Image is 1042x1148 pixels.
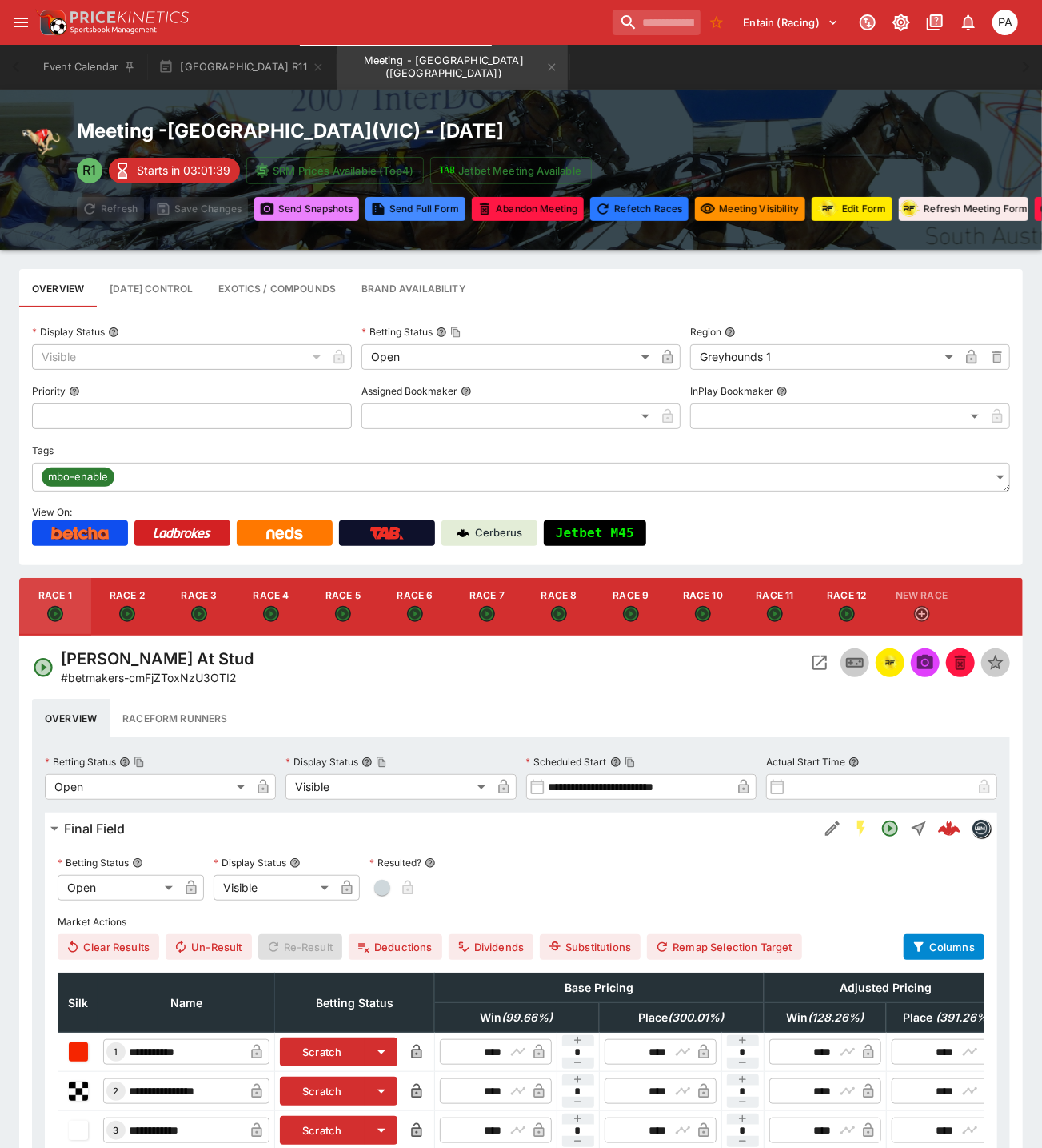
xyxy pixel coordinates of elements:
th: Win [434,1003,599,1033]
button: Region [725,327,736,338]
button: Race 1 [19,578,91,636]
svg: Open [767,606,783,622]
button: Display Status [108,327,119,338]
button: Mark all events in meeting as closed and abandoned. [472,197,584,221]
img: PriceKinetics Logo [35,6,67,38]
svg: Open [695,606,711,622]
button: Un-Result [166,934,251,960]
svg: Open [551,606,567,622]
p: Resulted? [369,856,421,869]
em: ( 99.66 %) [502,1010,553,1024]
button: Display StatusCopy To Clipboard [361,757,373,768]
span: Send Snapshot [911,648,940,677]
button: Scheduled StartCopy To Clipboard [610,757,621,768]
p: Betting Status [58,856,129,869]
input: search [613,10,701,35]
img: Betcha [51,527,109,540]
button: Race 4 [235,578,307,636]
button: Update RacingForm for all races in this meeting [812,197,892,221]
button: Clear Results [58,934,159,960]
button: Race 12 [811,578,883,636]
img: greyhound_racing.png [19,118,64,163]
button: Scratch [280,1116,365,1145]
svg: Open [263,606,279,622]
button: SRM Prices Available (Top4) [246,157,424,184]
span: 1 [111,1046,122,1058]
p: Region [690,325,721,339]
svg: Open [839,606,855,622]
p: Assigned Bookmaker [361,384,457,398]
button: Race 7 [451,578,523,636]
span: View On: [32,506,72,518]
button: racingform [876,648,904,677]
button: Notifications [954,8,983,37]
div: Visible [285,774,491,800]
button: [GEOGRAPHIC_DATA] R11 [149,45,334,90]
svg: Open [479,606,495,622]
button: Open [876,814,904,843]
button: Set all events in meeting to specified visibility [695,197,805,221]
th: Adjusted Pricing [764,973,1008,1003]
button: Copy To Clipboard [625,757,636,768]
h6: Final Field [64,821,125,837]
svg: Open [119,606,135,622]
button: Betting StatusCopy To Clipboard [119,757,130,768]
button: Documentation [920,8,949,37]
button: View and edit meeting dividends and compounds. [206,269,349,307]
span: Mark an event as closed and abandoned. [946,653,975,669]
img: Sportsbook Management [70,26,157,34]
button: Send Full Form [365,197,465,221]
svg: Open [623,606,639,622]
button: Race 5 [307,578,379,636]
button: Betting StatusCopy To Clipboard [436,327,447,338]
button: Columns [904,934,984,960]
p: Betting Status [45,755,116,769]
button: Select Tenant [734,10,848,35]
button: Inplay [840,648,869,677]
span: 3 [110,1125,122,1136]
p: Cerberus [476,525,523,541]
div: Peter Addley [992,10,1018,35]
button: Scratch [280,1038,365,1066]
p: Scheduled Start [526,755,607,769]
button: Configure brand availability for the meeting [349,269,479,307]
a: 4b966e79-1d4f-4c40-95d5-c29c1c10a9cb [933,813,965,845]
button: Straight [904,814,933,843]
img: logo-cerberus--red.svg [938,817,960,840]
svg: Open [191,606,207,622]
button: Scratch [280,1077,365,1106]
p: Priority [32,384,66,398]
button: Copy To Clipboard [134,757,145,768]
button: Refetching all race data will discard any changes you have made and reload the latest race data f... [590,197,689,221]
p: InPlay Bookmaker [690,384,773,398]
th: Place [599,1003,764,1033]
div: 4b966e79-1d4f-4c40-95d5-c29c1c10a9cb [938,817,960,840]
button: Connected to PK [853,8,882,37]
p: Tags [32,444,54,457]
img: Neds [266,527,302,540]
button: Base meeting details [19,269,97,307]
button: Substitutions [540,934,641,960]
button: Jetbet M45 [544,520,646,546]
div: Visible [214,875,334,901]
img: betmakers [972,820,990,837]
button: Meeting - Sandown Park (AUS) [337,45,568,90]
p: Display Status [214,856,286,869]
p: Starts in 03:01:39 [137,162,230,179]
button: Priority [69,386,80,397]
th: Silk [58,973,98,1033]
img: Ladbrokes [153,527,211,540]
th: Name [98,973,275,1033]
button: InPlay Bookmaker [777,386,788,397]
div: racingform [880,653,900,672]
button: Refresh Meeting Form [899,197,1028,221]
button: Race 11 [739,578,811,636]
button: New Race [883,578,960,636]
button: Race 3 [163,578,235,636]
p: Display Status [32,325,105,339]
div: racingform [898,198,920,220]
button: Betting Status [132,857,143,869]
button: Toggle light/dark mode [887,8,916,37]
button: Final FieldEdit DetailSGM EnabledOpenStraight4b966e79-1d4f-4c40-95d5-c29c1c10a9cbbetmakers [45,813,997,845]
button: Resulted? [425,857,436,869]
